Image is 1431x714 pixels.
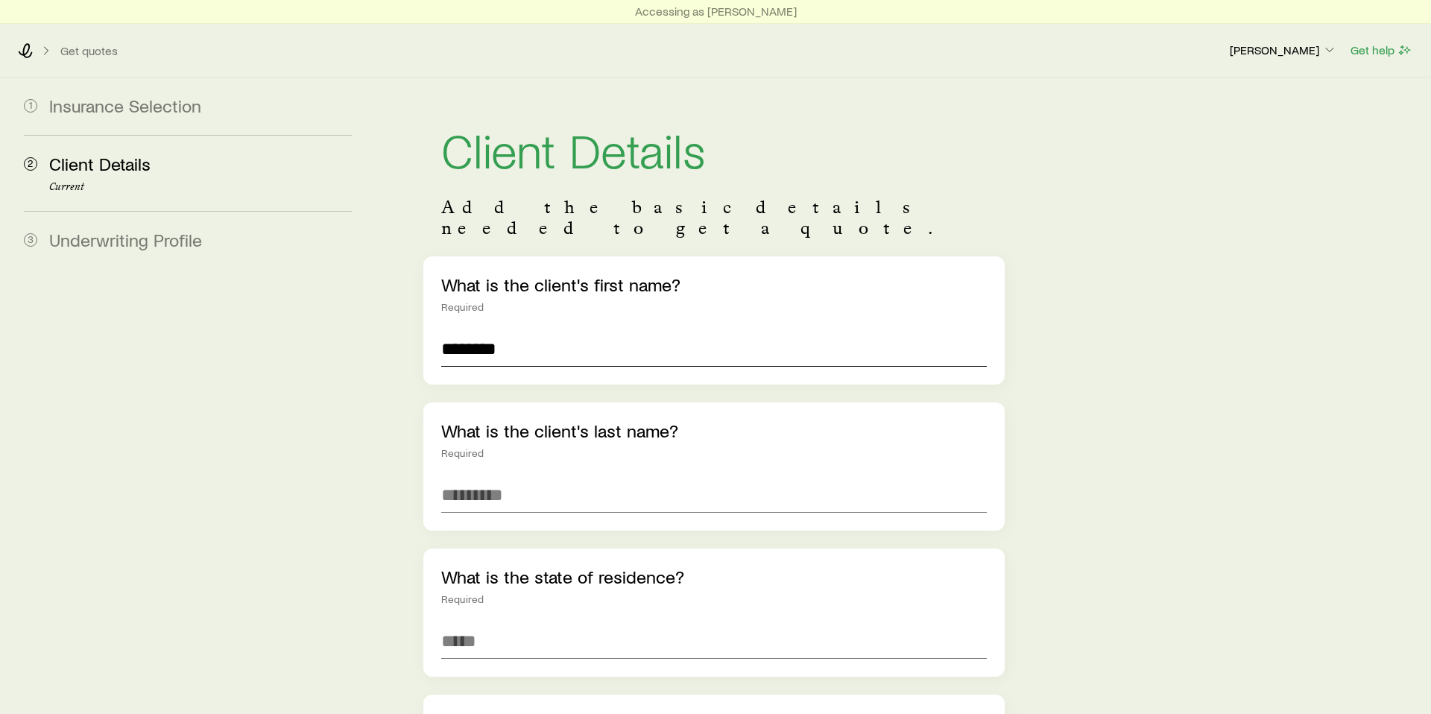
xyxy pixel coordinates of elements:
[441,593,987,605] div: Required
[441,447,987,459] div: Required
[441,566,987,587] p: What is the state of residence?
[49,229,202,250] span: Underwriting Profile
[441,274,987,295] p: What is the client's first name?
[24,157,37,171] span: 2
[49,95,201,116] span: Insurance Selection
[441,301,987,313] div: Required
[60,44,119,58] button: Get quotes
[1229,42,1338,60] button: [PERSON_NAME]
[441,420,987,441] p: What is the client's last name?
[49,181,352,193] p: Current
[1230,42,1337,57] p: [PERSON_NAME]
[1350,42,1413,59] button: Get help
[635,4,797,19] p: Accessing as [PERSON_NAME]
[441,125,987,173] h1: Client Details
[49,153,151,174] span: Client Details
[24,99,37,113] span: 1
[24,233,37,247] span: 3
[441,197,987,238] p: Add the basic details needed to get a quote.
